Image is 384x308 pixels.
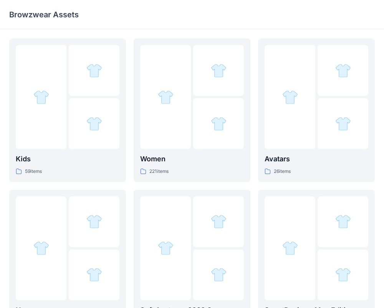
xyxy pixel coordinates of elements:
[258,38,375,182] a: folder 1folder 2folder 3Avatars26items
[335,267,351,283] img: folder 3
[149,167,169,176] p: 221 items
[211,214,227,229] img: folder 2
[335,63,351,79] img: folder 2
[9,38,126,182] a: folder 1folder 2folder 3Kids59items
[158,240,174,256] img: folder 1
[211,63,227,79] img: folder 2
[265,154,368,164] p: Avatars
[282,240,298,256] img: folder 1
[158,89,174,105] img: folder 1
[274,167,291,176] p: 26 items
[9,9,79,20] p: Browzwear Assets
[86,63,102,79] img: folder 2
[33,240,49,256] img: folder 1
[211,116,227,132] img: folder 3
[33,89,49,105] img: folder 1
[282,89,298,105] img: folder 1
[335,214,351,229] img: folder 2
[335,116,351,132] img: folder 3
[140,154,244,164] p: Women
[134,38,250,182] a: folder 1folder 2folder 3Women221items
[86,116,102,132] img: folder 3
[16,154,119,164] p: Kids
[86,267,102,283] img: folder 3
[211,267,227,283] img: folder 3
[25,167,42,176] p: 59 items
[86,214,102,229] img: folder 2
